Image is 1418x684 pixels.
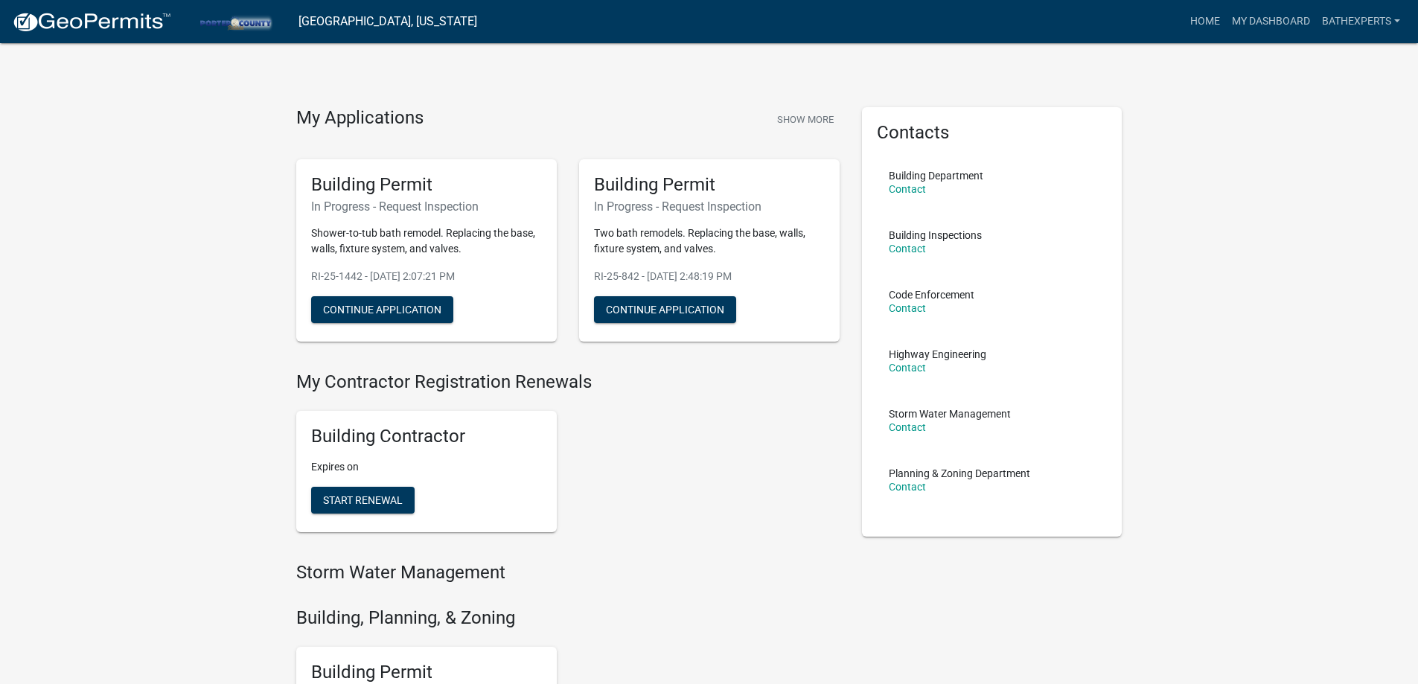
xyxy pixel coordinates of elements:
p: RI-25-842 - [DATE] 2:48:19 PM [594,269,825,284]
p: Highway Engineering [889,349,986,359]
h5: Building Permit [311,174,542,196]
h5: Building Contractor [311,426,542,447]
button: Continue Application [311,296,453,323]
a: Contact [889,302,926,314]
h6: In Progress - Request Inspection [311,199,542,214]
p: Two bath remodels. Replacing the base, walls, fixture system, and valves. [594,226,825,257]
button: Show More [771,107,840,132]
a: Contact [889,243,926,255]
p: Building Department [889,170,983,181]
a: BathExperts [1316,7,1406,36]
h5: Contacts [877,122,1108,144]
button: Start Renewal [311,487,415,514]
h5: Building Permit [594,174,825,196]
button: Continue Application [594,296,736,323]
wm-registration-list-section: My Contractor Registration Renewals [296,371,840,544]
p: RI-25-1442 - [DATE] 2:07:21 PM [311,269,542,284]
a: Contact [889,183,926,195]
p: Storm Water Management [889,409,1011,419]
h4: My Applications [296,107,424,130]
p: Building Inspections [889,230,982,240]
p: Code Enforcement [889,290,974,300]
a: [GEOGRAPHIC_DATA], [US_STATE] [298,9,477,34]
a: Contact [889,362,926,374]
a: My Dashboard [1226,7,1316,36]
h4: Storm Water Management [296,562,840,584]
img: Porter County, Indiana [183,11,287,31]
a: Contact [889,421,926,433]
span: Start Renewal [323,494,403,506]
p: Shower-to-tub bath remodel. Replacing the base, walls, fixture system, and valves. [311,226,542,257]
a: Contact [889,481,926,493]
h6: In Progress - Request Inspection [594,199,825,214]
h4: My Contractor Registration Renewals [296,371,840,393]
h5: Building Permit [311,662,542,683]
p: Expires on [311,459,542,475]
p: Planning & Zoning Department [889,468,1030,479]
h4: Building, Planning, & Zoning [296,607,840,629]
a: Home [1184,7,1226,36]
